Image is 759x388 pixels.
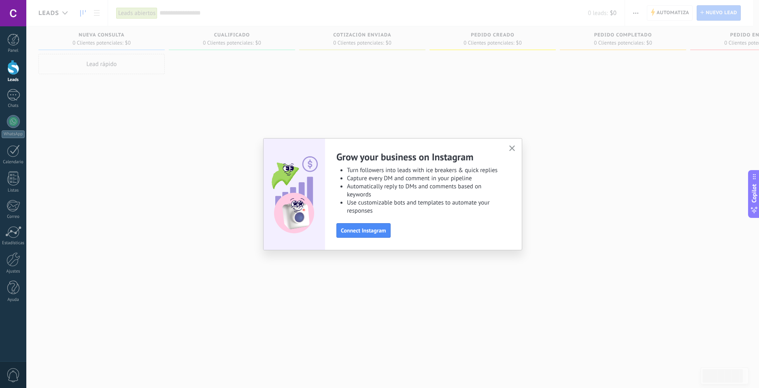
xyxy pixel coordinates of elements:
[347,175,472,182] span: Capture every DM and comment in your pipeline
[2,48,25,53] div: Panel
[2,160,25,165] div: Calendario
[750,184,758,203] span: Copilot
[2,77,25,83] div: Leads
[2,269,25,274] div: Ajustes
[336,151,499,163] h2: Grow your business on Instagram
[336,223,391,238] button: Connect Instagram
[2,214,25,220] div: Correo
[2,130,25,138] div: WhatsApp
[2,241,25,246] div: Estadísticas
[341,228,386,233] span: Connect Instagram
[2,297,25,303] div: Ayuda
[2,103,25,109] div: Chats
[347,199,490,215] span: Use customizable bots and templates to automate your responses
[347,183,481,198] span: Automatically reply to DMs and comments based on keywords
[2,188,25,193] div: Listas
[347,166,497,174] span: Turn followers into leads with ice breakers & quick replies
